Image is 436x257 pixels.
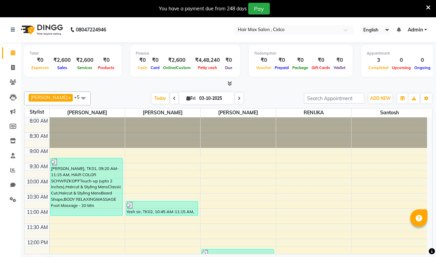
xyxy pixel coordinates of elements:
[276,108,351,117] span: RENUKA
[96,65,116,70] span: Products
[18,20,65,39] img: logo
[30,65,51,70] span: Expenses
[26,224,49,231] div: 11:30 AM
[367,65,390,70] span: Completed
[136,65,149,70] span: Cash
[223,65,234,70] span: Due
[291,56,310,64] div: ₹0
[96,56,116,64] div: ₹0
[30,50,116,56] div: Total
[248,3,270,15] button: Pay
[75,65,94,70] span: Services
[76,20,106,39] b: 08047224946
[161,65,192,70] span: Online/Custom
[408,26,423,34] span: Admin
[161,56,192,64] div: ₹2,600
[310,56,332,64] div: ₹0
[413,65,432,70] span: Ongoing
[273,56,291,64] div: ₹0
[51,56,73,64] div: ₹2,600
[197,93,232,104] input: 2025-10-03
[310,65,332,70] span: Gift Cards
[136,50,235,56] div: Finance
[31,95,68,100] span: [PERSON_NAME]
[390,65,413,70] span: Upcoming
[196,65,219,70] span: Petty cash
[24,108,49,116] div: Stylist
[73,56,96,64] div: ₹2,600
[26,209,49,216] div: 11:00 AM
[254,56,273,64] div: ₹0
[30,56,51,64] div: ₹0
[136,56,149,64] div: ₹0
[352,108,427,117] span: santosh
[332,56,347,64] div: ₹0
[51,158,123,216] div: [PERSON_NAME], TK01, 09:20 AM-11:15 AM, HAIR COLOR SCHWRZKOPFTouch-up (upto 2 inches),Haircut & S...
[332,65,347,70] span: Wallet
[367,56,390,64] div: 3
[126,201,198,216] div: Yesh sir, TK02, 10:45 AM-11:15 AM, Haircut & Styling MensClassic Cut
[192,56,223,64] div: ₹4,48,240
[28,133,49,140] div: 8:30 AM
[368,94,392,103] button: ADD NEW
[223,56,235,64] div: ₹0
[26,178,49,185] div: 10:00 AM
[125,108,200,117] span: [PERSON_NAME]
[28,117,49,125] div: 8:00 AM
[149,56,161,64] div: ₹0
[273,65,291,70] span: Prepaid
[407,229,429,250] iframe: chat widget
[50,108,125,117] span: [PERSON_NAME]
[55,65,69,70] span: Sales
[74,94,85,100] span: +5
[28,163,49,170] div: 9:30 AM
[370,96,391,101] span: ADD NEW
[152,93,169,104] span: Today
[28,148,49,155] div: 9:00 AM
[185,96,197,101] span: Fri
[26,193,49,201] div: 10:30 AM
[159,5,247,12] div: You have a payment due from 248 days
[254,65,273,70] span: Voucher
[26,239,49,246] div: 12:00 PM
[149,65,161,70] span: Card
[304,93,364,104] input: Search Appointment
[291,65,310,70] span: Package
[413,56,432,64] div: 0
[68,95,71,100] a: x
[201,108,276,117] span: [PERSON_NAME]
[390,56,413,64] div: 0
[254,50,347,56] div: Redemption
